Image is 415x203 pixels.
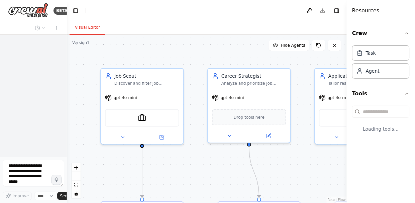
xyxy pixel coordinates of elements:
[234,114,265,121] span: Drop tools here
[100,68,184,145] div: Job ScoutDiscover and filter job opportunities that match the user's skills, preferences, and car...
[57,192,78,200] button: Send
[72,172,81,181] button: zoom out
[138,114,146,122] img: SerplyJobSearchTool
[91,7,96,14] span: ...
[143,133,181,141] button: Open in side panel
[269,40,309,51] button: Hide Agents
[91,7,96,14] nav: breadcrumb
[221,81,286,86] div: Analyze and prioritize job opportunities based on career growth potential, compensation, company ...
[246,147,263,198] g: Edge from 6e9fa084-3a6e-4beb-aa22-b55dc1854a50 to 1bd65a0a-26e4-409e-be53-de569053bf45
[3,192,32,200] button: Improve
[314,68,398,145] div: Application AssistantTailor resumes and create compelling cover letters for specific job applicat...
[221,95,244,100] span: gpt-4o-mini
[328,81,393,86] div: Tailor resumes and create compelling cover letters for specific job applications. Ensure applicat...
[328,198,346,202] a: React Flow attribution
[114,95,137,100] span: gpt-4o-mini
[139,148,145,198] g: Edge from 2a928a1e-d2ee-4934-9385-ec1de251e9b8 to ad0e606c-cd71-41c6-bf0c-8664d76cdaaa
[328,95,351,100] span: gpt-4o-mini
[352,120,410,138] div: Loading tools...
[71,6,80,15] button: Hide left sidebar
[114,73,179,79] div: Job Scout
[250,132,288,140] button: Open in side panel
[352,24,410,43] button: Crew
[352,84,410,103] button: Tools
[328,73,393,79] div: Application Assistant
[70,21,105,35] button: Visual Editor
[8,3,48,18] img: Logo
[51,175,62,185] button: Click to speak your automation idea
[366,50,376,56] div: Task
[72,181,81,189] button: fit view
[51,24,62,32] button: Start a new chat
[366,68,380,74] div: Agent
[114,81,179,86] div: Discover and filter job opportunities that match the user's skills, preferences, and career goals...
[60,193,70,199] span: Send
[72,163,81,198] div: React Flow controls
[221,73,286,79] div: Career Strategist
[281,43,305,48] span: Hide Agents
[12,193,29,199] span: Improve
[332,6,341,15] button: Hide right sidebar
[72,189,81,198] button: toggle interactivity
[207,68,291,143] div: Career StrategistAnalyze and prioritize job opportunities based on career growth potential, compe...
[54,7,70,15] div: BETA
[352,103,410,143] div: Tools
[72,163,81,172] button: zoom in
[32,24,48,32] button: Switch to previous chat
[352,43,410,84] div: Crew
[72,40,90,45] div: Version 1
[352,7,380,15] h4: Resources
